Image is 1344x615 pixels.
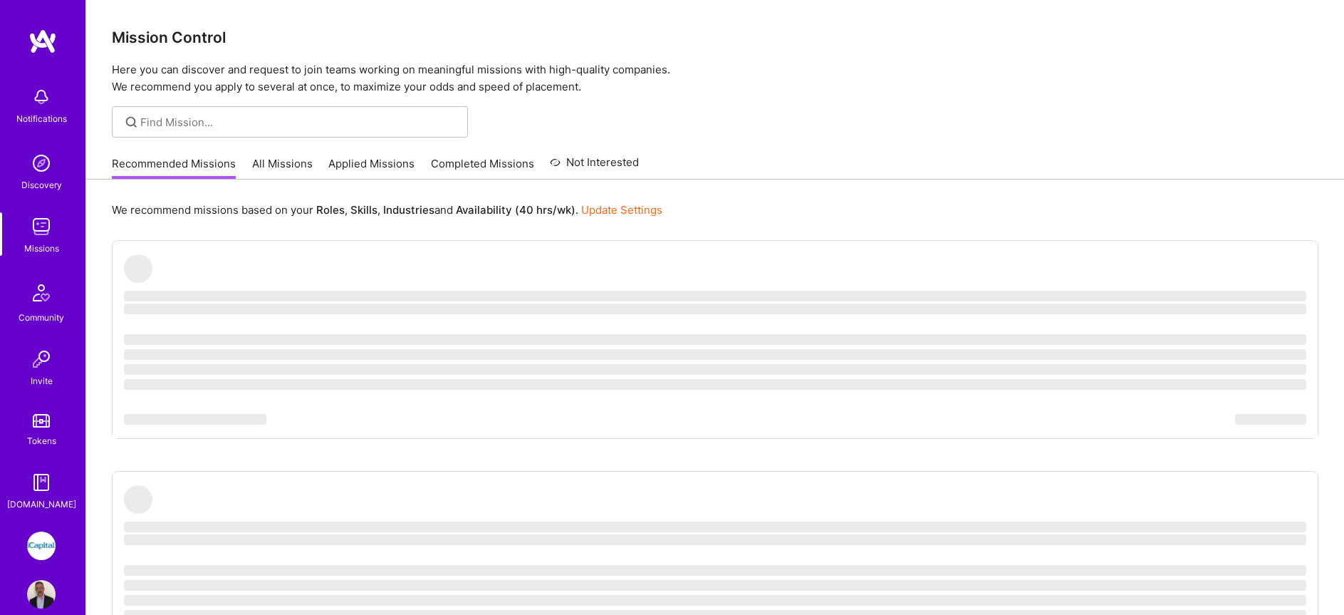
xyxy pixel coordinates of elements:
a: iCapital: Building an Alternative Investment Marketplace [24,532,59,560]
a: All Missions [252,156,313,180]
div: Discovery [21,177,62,192]
b: Availability (40 hrs/wk) [456,203,575,217]
a: User Avatar [24,580,59,609]
img: iCapital: Building an Alternative Investment Marketplace [27,532,56,560]
div: Invite [31,373,53,388]
img: tokens [33,414,50,428]
div: Missions [24,241,59,256]
img: Community [24,276,58,310]
a: Completed Missions [431,156,534,180]
div: [DOMAIN_NAME] [7,497,76,512]
div: Community [19,310,64,325]
div: Notifications [16,111,67,126]
img: guide book [27,468,56,497]
img: logo [28,29,57,54]
a: Recommended Missions [112,156,236,180]
i: icon SearchGrey [123,114,140,130]
img: User Avatar [27,580,56,609]
a: Update Settings [581,203,662,217]
a: Applied Missions [328,156,415,180]
input: Find Mission... [140,115,457,130]
b: Roles [316,203,345,217]
p: Here you can discover and request to join teams working on meaningful missions with high-quality ... [112,61,1318,95]
img: teamwork [27,212,56,241]
img: bell [27,83,56,111]
div: Tokens [27,433,56,448]
b: Industries [383,203,434,217]
h3: Mission Control [112,29,1318,46]
img: Invite [27,345,56,373]
img: discovery [27,149,56,177]
b: Skills [350,203,377,217]
a: Not Interested [550,154,639,180]
p: We recommend missions based on your , , and . [112,202,662,217]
